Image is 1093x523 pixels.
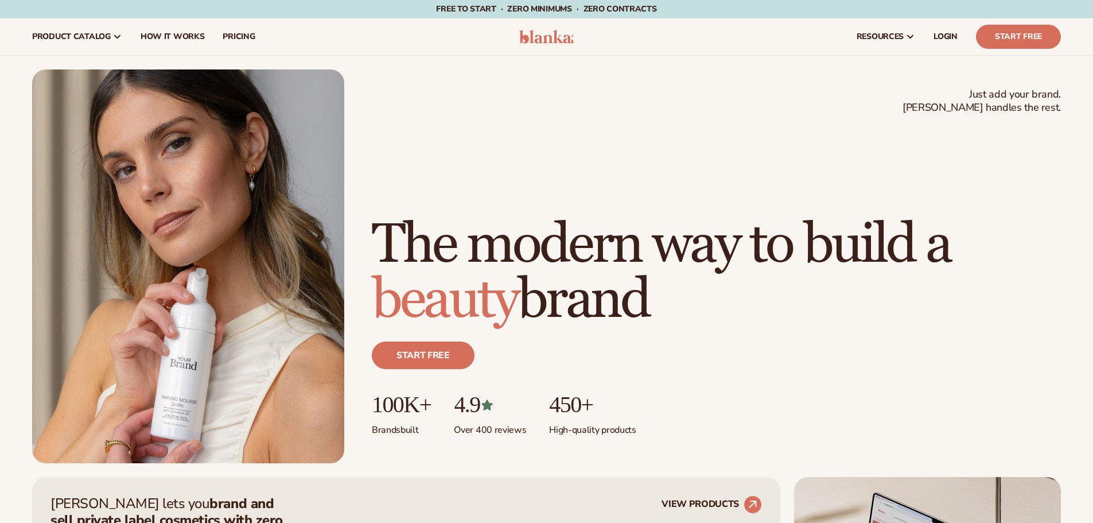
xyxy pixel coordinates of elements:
[454,392,526,417] p: 4.9
[213,18,264,55] a: pricing
[933,32,958,41] span: LOGIN
[223,32,255,41] span: pricing
[32,69,344,463] img: Female holding tanning mousse.
[23,18,131,55] a: product catalog
[924,18,967,55] a: LOGIN
[903,88,1061,115] span: Just add your brand. [PERSON_NAME] handles the rest.
[847,18,924,55] a: resources
[436,3,656,14] span: Free to start · ZERO minimums · ZERO contracts
[32,32,111,41] span: product catalog
[372,392,431,417] p: 100K+
[372,218,1061,328] h1: The modern way to build a brand
[454,417,526,436] p: Over 400 reviews
[549,392,636,417] p: 450+
[372,342,474,369] a: Start free
[976,25,1061,49] a: Start Free
[519,30,574,44] img: logo
[549,417,636,436] p: High-quality products
[662,495,762,514] a: VIEW PRODUCTS
[372,266,518,334] span: beauty
[372,417,431,436] p: Brands built
[857,32,904,41] span: resources
[141,32,205,41] span: How It Works
[131,18,214,55] a: How It Works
